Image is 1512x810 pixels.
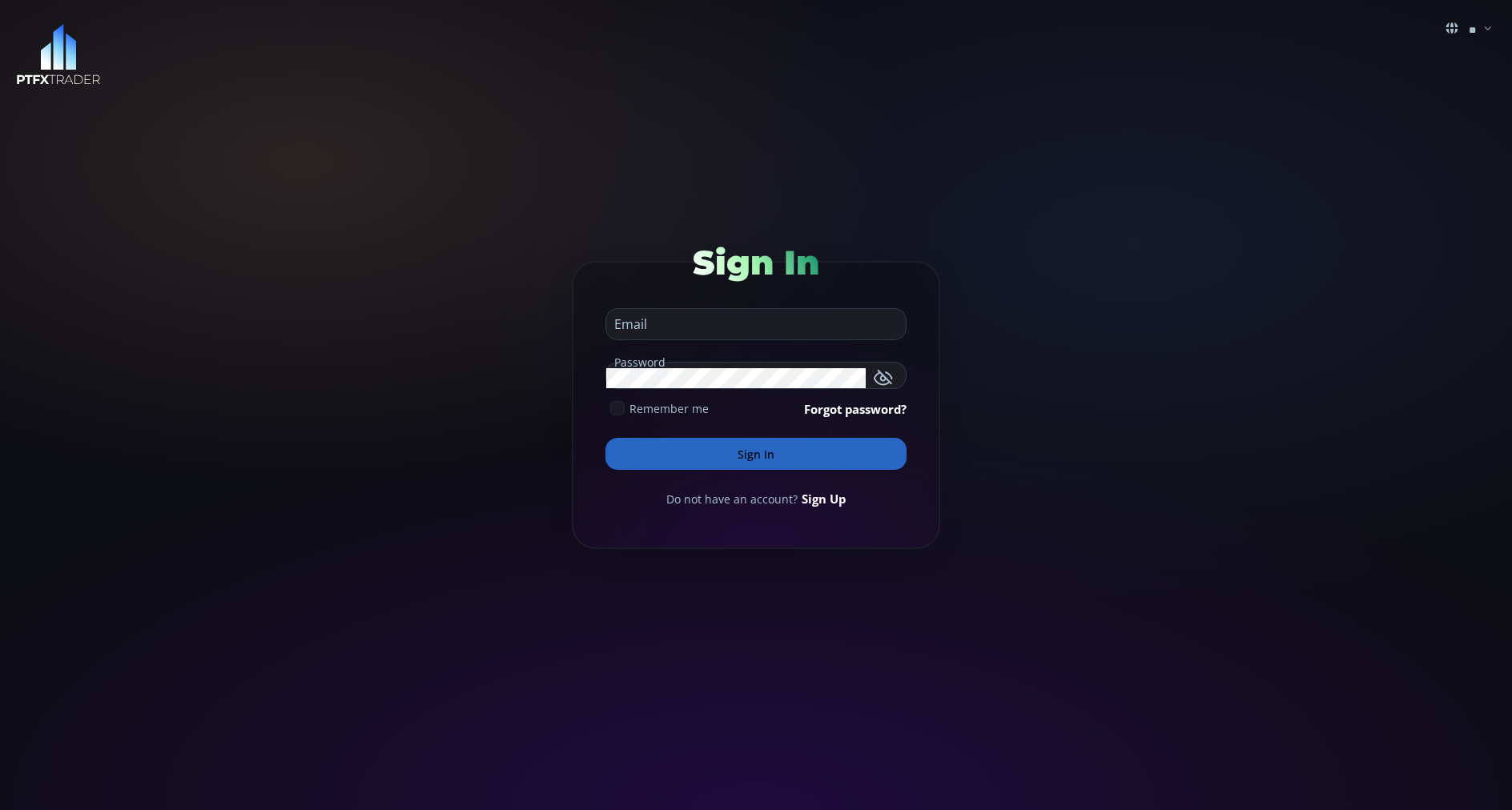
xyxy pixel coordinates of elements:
span: Sign In [693,242,819,283]
a: Forgot password? [804,400,907,418]
div: Do not have an account? [605,490,907,507]
a: Sign Up [802,490,846,507]
span: Remember me [629,400,709,417]
button: Sign In [605,438,907,470]
img: LOGO [16,24,101,86]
